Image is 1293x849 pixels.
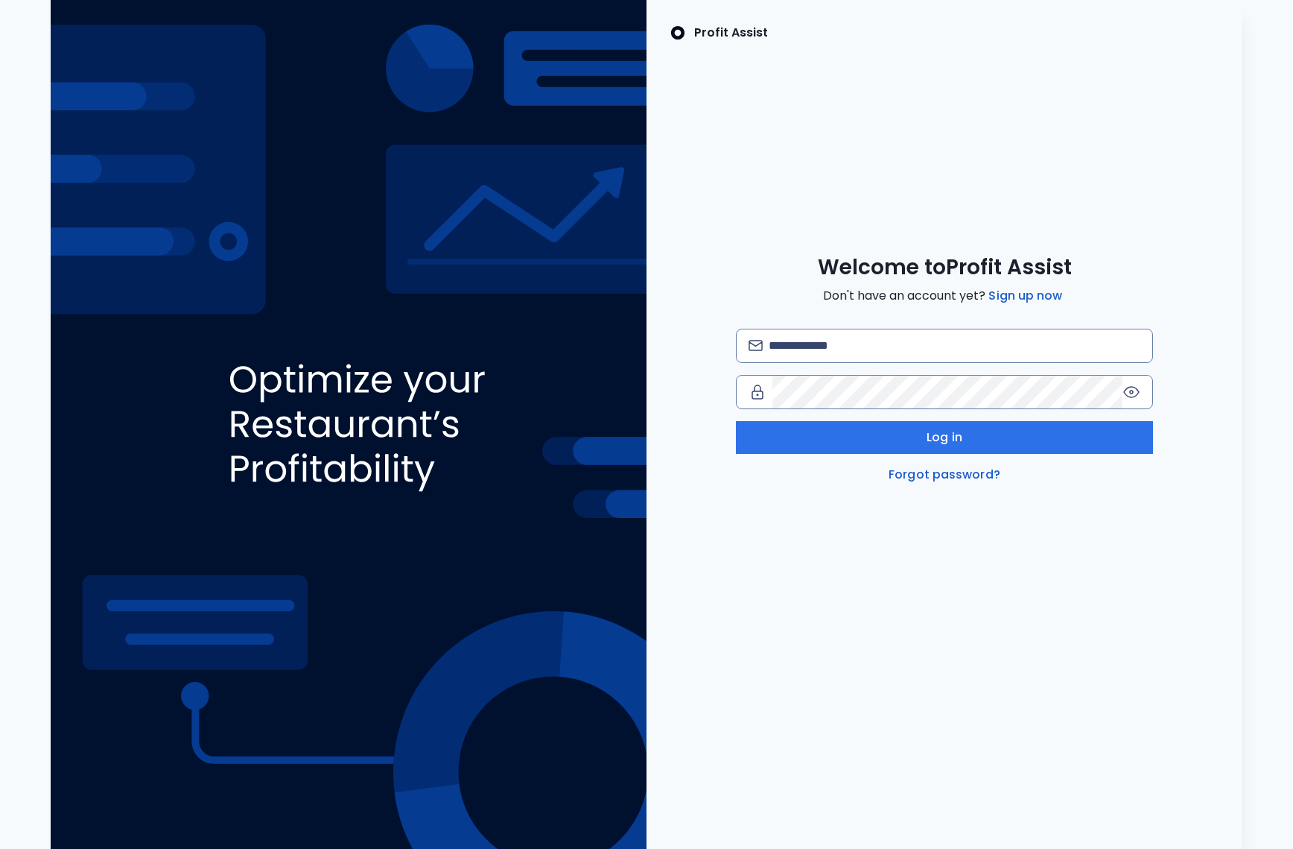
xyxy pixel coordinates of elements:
[736,421,1153,454] button: Log in
[823,287,1065,305] span: Don't have an account yet?
[985,287,1065,305] a: Sign up now
[927,429,962,446] span: Log in
[749,340,763,351] img: email
[818,254,1072,281] span: Welcome to Profit Assist
[670,24,685,42] img: SpotOn Logo
[694,24,768,42] p: Profit Assist
[886,466,1003,484] a: Forgot password?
